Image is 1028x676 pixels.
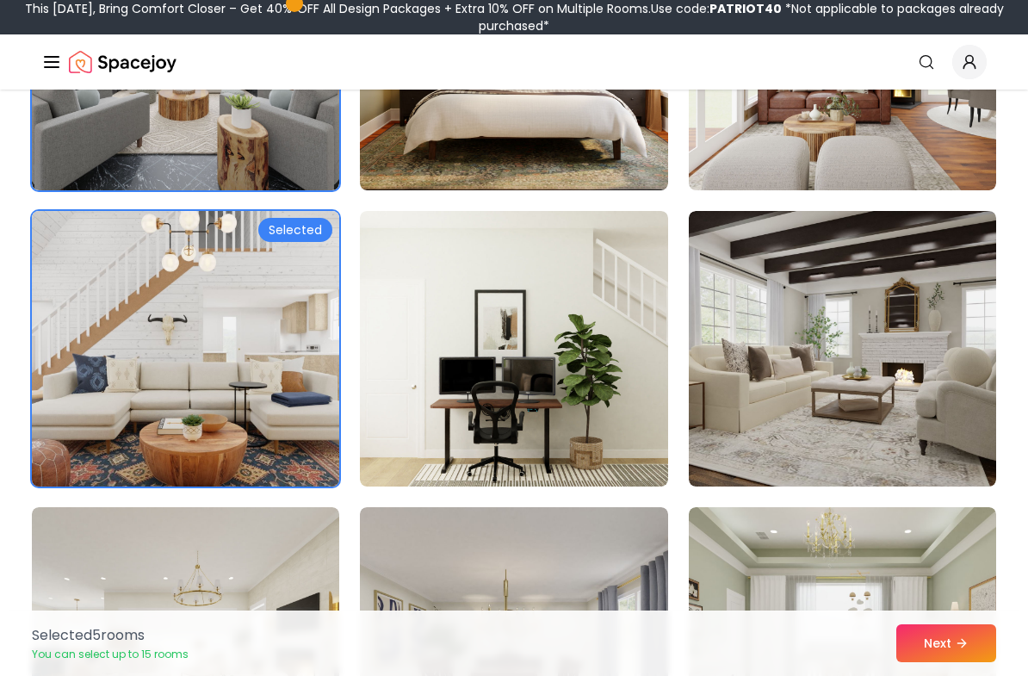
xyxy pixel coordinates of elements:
[896,624,996,662] button: Next
[32,648,189,661] p: You can select up to 15 rooms
[360,211,667,487] img: Room room-23
[69,45,176,79] a: Spacejoy
[41,34,987,90] nav: Global
[69,45,176,79] img: Spacejoy Logo
[258,218,332,242] div: Selected
[689,211,996,487] img: Room room-24
[24,204,347,493] img: Room room-22
[32,625,189,646] p: Selected 5 room s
